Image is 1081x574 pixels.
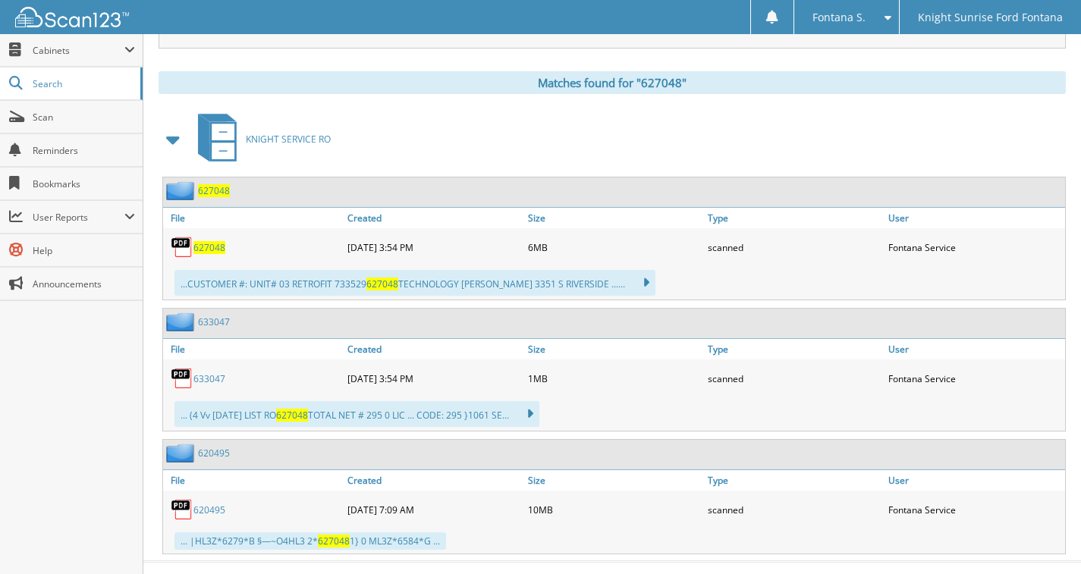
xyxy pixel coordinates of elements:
[344,208,524,228] a: Created
[704,363,885,394] div: scanned
[166,312,198,331] img: folder2.png
[885,208,1065,228] a: User
[344,232,524,262] div: [DATE] 3:54 PM
[171,367,193,390] img: PDF.png
[33,44,124,57] span: Cabinets
[33,278,135,290] span: Announcements
[193,503,225,516] a: 620495
[344,363,524,394] div: [DATE] 3:54 PM
[193,241,225,254] a: 627048
[885,363,1065,394] div: Fontana Service
[344,339,524,359] a: Created
[704,232,885,262] div: scanned
[344,494,524,525] div: [DATE] 7:09 AM
[166,181,198,200] img: folder2.png
[812,13,866,22] span: Fontana S.
[1005,501,1081,574] iframe: Chat Widget
[163,470,344,491] a: File
[524,363,705,394] div: 1MB
[163,339,344,359] a: File
[524,232,705,262] div: 6MB
[704,494,885,525] div: scanned
[15,7,129,27] img: scan123-logo-white.svg
[171,236,193,259] img: PDF.png
[171,498,193,521] img: PDF.png
[193,372,225,385] a: 633047
[174,270,655,296] div: ...CUSTOMER #: UNIT# 03 RETROFIT 733529 TECHNOLOGY [PERSON_NAME] 3351 S RIVERSIDE ......
[166,444,198,463] img: folder2.png
[318,535,350,547] span: 627048
[704,339,885,359] a: Type
[198,315,230,328] a: 633047
[33,144,135,157] span: Reminders
[918,13,1063,22] span: Knight Sunrise Ford Fontana
[885,494,1065,525] div: Fontana Service
[33,111,135,124] span: Scan
[33,177,135,190] span: Bookmarks
[704,208,885,228] a: Type
[344,470,524,491] a: Created
[524,339,705,359] a: Size
[885,339,1065,359] a: User
[524,470,705,491] a: Size
[33,77,133,90] span: Search
[174,532,446,550] div: ... |HL3Z*6279*B §—~O4HL3 2* 1} 0 ML3Z*6584*G ...
[159,71,1066,94] div: Matches found for "627048"
[885,232,1065,262] div: Fontana Service
[198,184,230,197] a: 627048
[524,208,705,228] a: Size
[885,470,1065,491] a: User
[704,470,885,491] a: Type
[174,401,539,427] div: ... (4 Vv [DATE] LIST RO TOTAL NET # 295 0 LIC ... CODE: 295 }1061 SE...
[198,447,230,460] a: 620495
[163,208,344,228] a: File
[276,409,308,422] span: 627048
[246,133,331,146] span: KNIGHT SERVICE RO
[33,244,135,257] span: Help
[189,109,331,169] a: KNIGHT SERVICE RO
[33,211,124,224] span: User Reports
[524,494,705,525] div: 10MB
[366,278,398,290] span: 627048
